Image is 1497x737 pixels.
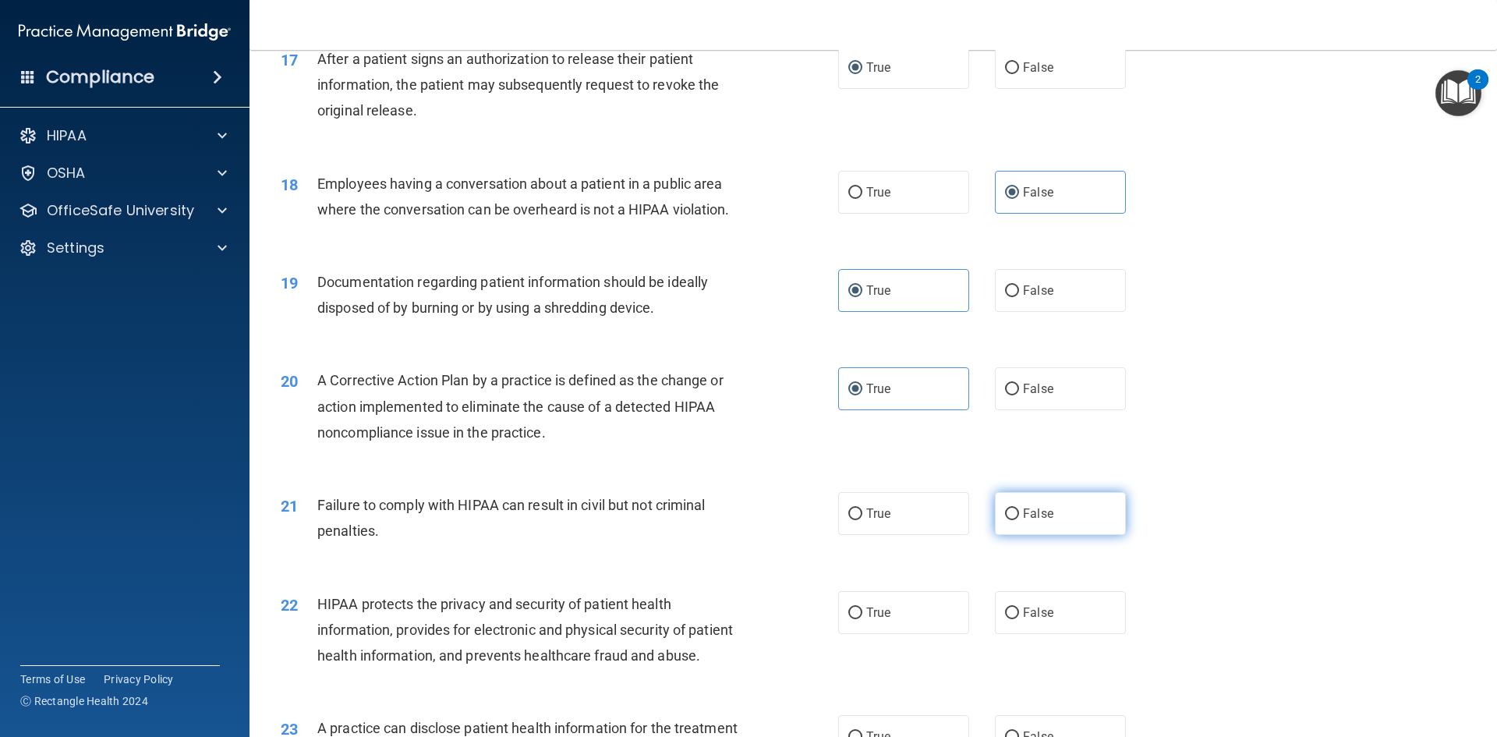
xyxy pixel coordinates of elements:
[19,201,227,220] a: OfficeSafe University
[866,605,890,620] span: True
[1023,60,1053,75] span: False
[47,201,194,220] p: OfficeSafe University
[281,51,298,69] span: 17
[866,283,890,298] span: True
[317,175,730,218] span: Employees having a conversation about a patient in a public area where the conversation can be ov...
[1023,283,1053,298] span: False
[104,671,174,687] a: Privacy Policy
[317,596,733,664] span: HIPAA protects the privacy and security of patient health information, provides for electronic an...
[866,60,890,75] span: True
[1005,62,1019,74] input: False
[281,596,298,615] span: 22
[1023,185,1053,200] span: False
[19,16,231,48] img: PMB logo
[46,66,154,88] h4: Compliance
[1005,187,1019,199] input: False
[1475,80,1481,100] div: 2
[20,693,148,709] span: Ⓒ Rectangle Health 2024
[281,372,298,391] span: 20
[848,384,862,395] input: True
[1227,626,1478,689] iframe: Drift Widget Chat Controller
[19,126,227,145] a: HIPAA
[848,187,862,199] input: True
[47,126,87,145] p: HIPAA
[317,497,706,539] span: Failure to comply with HIPAA can result in civil but not criminal penalties.
[848,608,862,619] input: True
[1005,508,1019,520] input: False
[317,274,708,316] span: Documentation regarding patient information should be ideally disposed of by burning or by using ...
[866,381,890,396] span: True
[20,671,85,687] a: Terms of Use
[1023,381,1053,396] span: False
[317,51,719,119] span: After a patient signs an authorization to release their patient information, the patient may subs...
[1435,70,1481,116] button: Open Resource Center, 2 new notifications
[317,372,724,440] span: A Corrective Action Plan by a practice is defined as the change or action implemented to eliminat...
[866,185,890,200] span: True
[281,274,298,292] span: 19
[848,62,862,74] input: True
[1005,608,1019,619] input: False
[1023,506,1053,521] span: False
[19,239,227,257] a: Settings
[1005,384,1019,395] input: False
[1023,605,1053,620] span: False
[1005,285,1019,297] input: False
[47,239,104,257] p: Settings
[866,506,890,521] span: True
[848,285,862,297] input: True
[848,508,862,520] input: True
[281,497,298,516] span: 21
[19,164,227,182] a: OSHA
[47,164,86,182] p: OSHA
[281,175,298,194] span: 18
